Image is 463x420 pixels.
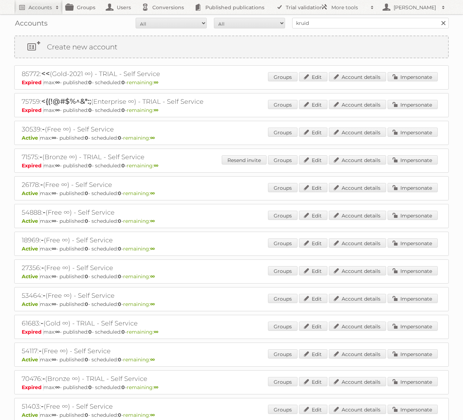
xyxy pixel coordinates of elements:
[22,218,441,224] p: max: - published: - scheduled: -
[268,100,298,109] a: Groups
[329,294,386,303] a: Account details
[85,356,88,363] strong: 0
[121,329,125,335] strong: 0
[329,238,386,248] a: Account details
[22,273,40,280] span: Active
[331,4,367,11] h2: More tools
[268,377,298,386] a: Groups
[52,273,56,280] strong: ∞
[268,211,298,220] a: Groups
[299,211,327,220] a: Edit
[22,263,271,273] h2: 27356: (Free ∞) - Self Service
[22,246,40,252] span: Active
[22,107,441,113] p: max: - published: - scheduled: -
[329,155,386,165] a: Account details
[299,266,327,275] a: Edit
[22,218,40,224] span: Active
[40,180,43,189] span: -
[123,246,155,252] span: remaining:
[22,356,441,363] p: max: - published: - scheduled: -
[22,236,271,245] h2: 18969: (Free ∞) - Self Service
[22,319,271,328] h2: 61683: (Gold ∞) - TRIAL - Self Service
[22,125,271,134] h2: 30539: (Free ∞) - Self Service
[329,405,386,414] a: Account details
[121,79,125,86] strong: 0
[268,322,298,331] a: Groups
[22,190,40,196] span: Active
[55,107,60,113] strong: ∞
[388,72,438,81] a: Impersonate
[127,329,158,335] span: remaining:
[22,152,271,162] h2: 71575: (Bronze ∞) - TRIAL - Self Service
[268,128,298,137] a: Groups
[154,79,158,86] strong: ∞
[22,107,43,113] span: Expired
[121,162,125,169] strong: 0
[118,246,121,252] strong: 0
[22,79,43,86] span: Expired
[299,349,327,359] a: Edit
[154,329,158,335] strong: ∞
[123,356,155,363] span: remaining:
[268,294,298,303] a: Groups
[329,266,386,275] a: Account details
[118,356,121,363] strong: 0
[127,79,158,86] span: remaining:
[52,135,56,141] strong: ∞
[22,412,40,418] span: Active
[22,384,441,391] p: max: - published: - scheduled: -
[329,211,386,220] a: Account details
[329,349,386,359] a: Account details
[388,128,438,137] a: Impersonate
[52,356,56,363] strong: ∞
[329,128,386,137] a: Account details
[118,412,121,418] strong: 0
[22,291,271,300] h2: 53464: (Free ∞) - Self Service
[22,180,271,189] h2: 26178: (Free ∞) - Self Service
[52,412,56,418] strong: ∞
[222,155,267,165] a: Resend invite
[22,412,441,418] p: max: - published: - scheduled: -
[55,329,60,335] strong: ∞
[22,301,40,307] span: Active
[299,405,327,414] a: Edit
[85,218,88,224] strong: 0
[22,301,441,307] p: max: - published: - scheduled: -
[88,329,92,335] strong: 0
[121,384,125,391] strong: 0
[52,301,56,307] strong: ∞
[154,107,158,113] strong: ∞
[127,107,158,113] span: remaining:
[127,162,158,169] span: remaining:
[43,208,46,216] span: -
[154,384,158,391] strong: ∞
[299,155,327,165] a: Edit
[299,294,327,303] a: Edit
[88,107,92,113] strong: 0
[154,162,158,169] strong: ∞
[55,384,60,391] strong: ∞
[150,301,155,307] strong: ∞
[42,125,45,133] span: -
[52,218,56,224] strong: ∞
[127,384,158,391] span: remaining:
[329,322,386,331] a: Account details
[268,183,298,192] a: Groups
[41,69,50,78] span: <<
[43,291,46,300] span: -
[118,190,121,196] strong: 0
[52,246,56,252] strong: ∞
[123,301,155,307] span: remaining:
[123,412,155,418] span: remaining:
[150,412,155,418] strong: ∞
[268,238,298,248] a: Groups
[150,135,155,141] strong: ∞
[41,97,91,106] span: <{(!@#$%^&*:;
[22,374,271,383] h2: 70476: (Bronze ∞) - TRIAL - Self Service
[299,322,327,331] a: Edit
[329,183,386,192] a: Account details
[329,72,386,81] a: Account details
[121,107,125,113] strong: 0
[22,402,271,411] h2: 51403: (Free ∞) - Self Service
[388,211,438,220] a: Impersonate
